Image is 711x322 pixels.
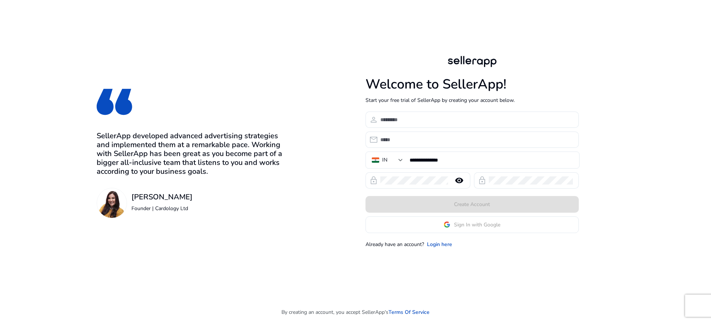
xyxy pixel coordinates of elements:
[478,176,487,185] span: lock
[382,156,387,164] div: IN
[369,115,378,124] span: person
[365,240,424,248] p: Already have an account?
[131,205,193,212] p: Founder | Cardology Ltd
[427,240,452,248] a: Login here
[365,76,579,92] h1: Welcome to SellerApp!
[131,193,193,202] h3: [PERSON_NAME]
[369,135,378,144] span: email
[365,96,579,104] p: Start your free trial of SellerApp by creating your account below.
[388,308,430,316] a: Terms Of Service
[450,176,468,185] mat-icon: remove_red_eye
[97,132,286,176] h3: SellerApp developed advanced advertising strategies and implemented them at a remarkable pace. Wo...
[369,176,378,185] span: lock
